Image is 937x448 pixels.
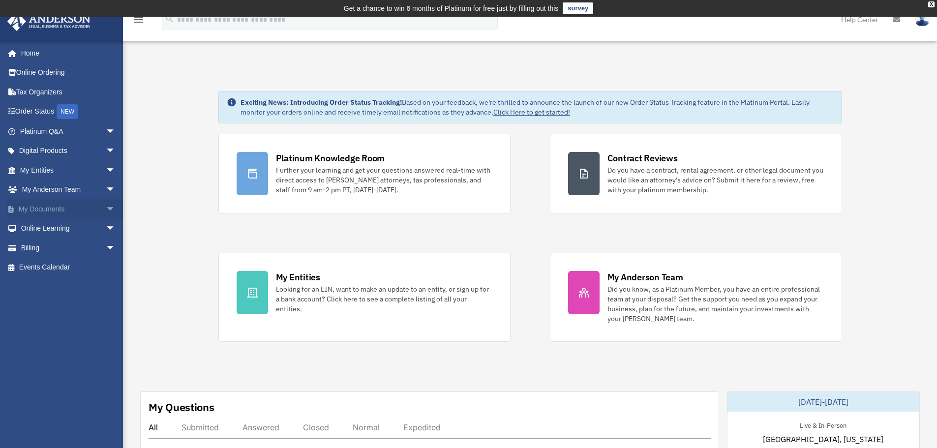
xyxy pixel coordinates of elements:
[7,102,130,122] a: Order StatusNEW
[7,141,130,161] a: Digital Productsarrow_drop_down
[928,1,935,7] div: close
[241,98,402,107] strong: Exciting News: Introducing Order Status Tracking!
[106,141,125,161] span: arrow_drop_down
[763,433,883,445] span: [GEOGRAPHIC_DATA], [US_STATE]
[241,97,834,117] div: Based on your feedback, we're thrilled to announce the launch of our new Order Status Tracking fe...
[550,253,842,342] a: My Anderson Team Did you know, as a Platinum Member, you have an entire professional team at your...
[276,165,492,195] div: Further your learning and get your questions answered real-time with direct access to [PERSON_NAM...
[7,180,130,200] a: My Anderson Teamarrow_drop_down
[276,271,320,283] div: My Entities
[133,14,145,26] i: menu
[106,121,125,142] span: arrow_drop_down
[7,121,130,141] a: Platinum Q&Aarrow_drop_down
[7,63,130,83] a: Online Ordering
[607,271,683,283] div: My Anderson Team
[218,134,511,213] a: Platinum Knowledge Room Further your learning and get your questions answered real-time with dire...
[7,199,130,219] a: My Documentsarrow_drop_down
[7,258,130,277] a: Events Calendar
[133,17,145,26] a: menu
[792,419,854,430] div: Live & In-Person
[181,422,219,432] div: Submitted
[7,160,130,180] a: My Entitiesarrow_drop_down
[106,199,125,219] span: arrow_drop_down
[276,152,385,164] div: Platinum Knowledge Room
[57,104,78,119] div: NEW
[164,13,175,24] i: search
[149,422,158,432] div: All
[7,43,125,63] a: Home
[7,238,130,258] a: Billingarrow_drop_down
[915,12,930,27] img: User Pic
[607,152,678,164] div: Contract Reviews
[276,284,492,314] div: Looking for an EIN, want to make an update to an entity, or sign up for a bank account? Click her...
[344,2,559,14] div: Get a chance to win 6 months of Platinum for free just by filling out this
[353,422,380,432] div: Normal
[106,238,125,258] span: arrow_drop_down
[403,422,441,432] div: Expedited
[218,253,511,342] a: My Entities Looking for an EIN, want to make an update to an entity, or sign up for a bank accoun...
[563,2,593,14] a: survey
[4,12,93,31] img: Anderson Advisors Platinum Portal
[106,180,125,200] span: arrow_drop_down
[550,134,842,213] a: Contract Reviews Do you have a contract, rental agreement, or other legal document you would like...
[106,219,125,239] span: arrow_drop_down
[242,422,279,432] div: Answered
[7,82,130,102] a: Tax Organizers
[106,160,125,180] span: arrow_drop_down
[727,392,919,412] div: [DATE]-[DATE]
[149,400,214,415] div: My Questions
[607,165,824,195] div: Do you have a contract, rental agreement, or other legal document you would like an attorney's ad...
[7,219,130,239] a: Online Learningarrow_drop_down
[493,108,570,117] a: Click Here to get started!
[303,422,329,432] div: Closed
[607,284,824,324] div: Did you know, as a Platinum Member, you have an entire professional team at your disposal? Get th...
